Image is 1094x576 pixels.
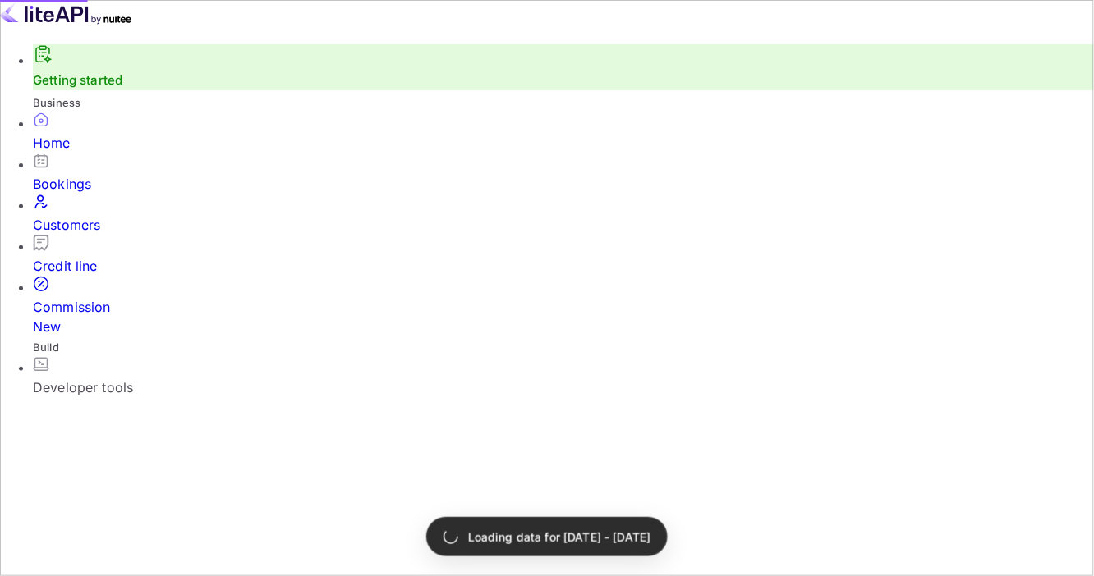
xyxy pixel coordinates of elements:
[33,112,1094,153] a: Home
[33,133,1094,153] div: Home
[33,96,80,109] span: Business
[33,235,1094,276] a: Credit line
[33,276,1094,336] a: CommissionNew
[33,341,59,354] span: Build
[33,194,1094,235] a: Customers
[33,44,1094,90] div: Getting started
[468,528,651,546] p: Loading data for [DATE] - [DATE]
[33,153,1094,194] a: Bookings
[33,215,1094,235] div: Customers
[33,377,1094,397] div: Developer tools
[33,72,122,88] a: Getting started
[33,174,1094,194] div: Bookings
[33,317,1094,336] div: New
[33,256,1094,276] div: Credit line
[33,297,1094,336] div: Commission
